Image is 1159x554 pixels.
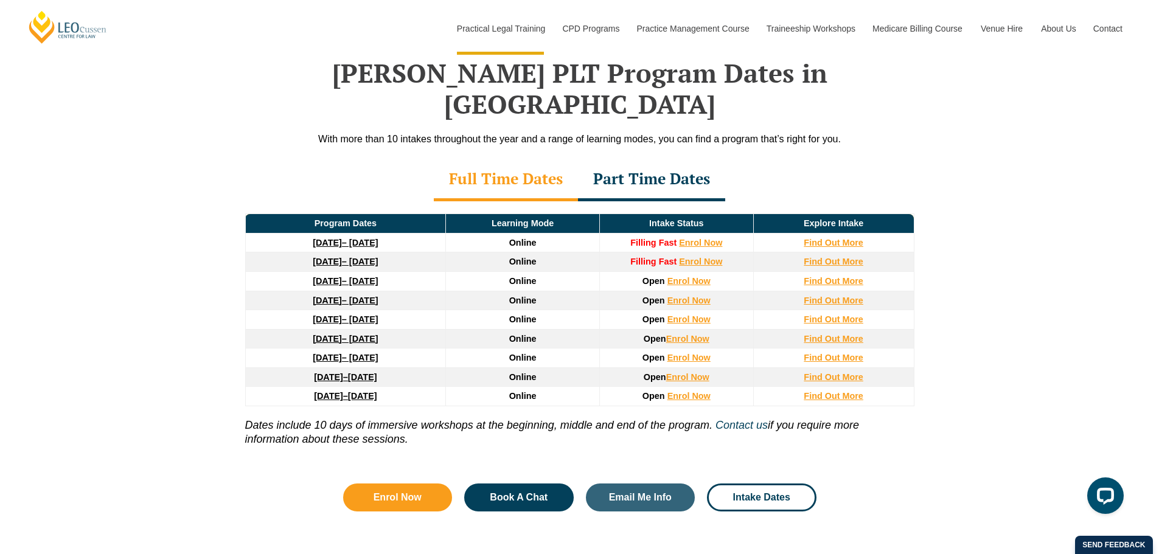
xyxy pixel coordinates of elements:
div: Part Time Dates [578,159,725,201]
span: Book A Chat [490,493,548,502]
strong: [DATE] [314,391,343,401]
a: Enrol Now [679,257,722,266]
a: Enrol Now [667,314,711,324]
a: Find Out More [804,353,863,362]
a: Enrol Now [666,372,709,382]
a: [DATE]– [DATE] [313,314,378,324]
strong: [DATE] [313,353,342,362]
div: Full Time Dates [434,159,578,201]
a: [PERSON_NAME] Centre for Law [27,10,108,44]
a: Enrol Now [666,334,709,344]
span: Open [642,391,665,401]
span: Online [509,257,537,266]
a: Enrol Now [667,276,711,286]
a: [DATE]–[DATE] [314,391,377,401]
a: Practice Management Course [628,2,757,55]
strong: [DATE] [313,314,342,324]
a: Intake Dates [707,483,816,511]
a: Contact [1084,2,1132,55]
span: Open [642,296,665,305]
a: Find Out More [804,257,863,266]
a: Enrol Now [667,296,711,305]
a: [DATE]– [DATE] [313,276,378,286]
a: [DATE]–[DATE] [314,372,377,382]
span: Online [509,353,537,362]
strong: Filling Fast [630,238,677,248]
a: [DATE]– [DATE] [313,296,378,305]
span: Open [644,372,666,382]
a: CPD Programs [553,2,627,55]
span: Online [509,296,537,305]
span: Open [642,353,665,362]
a: [DATE]– [DATE] [313,257,378,266]
strong: [DATE] [313,334,342,344]
a: Venue Hire [972,2,1032,55]
a: Enrol Now [667,353,711,362]
span: [DATE] [348,391,377,401]
span: Online [509,314,537,324]
a: Find Out More [804,334,863,344]
span: Open [642,314,665,324]
span: [DATE] [348,372,377,382]
p: if you require more information about these sessions. [245,406,914,447]
strong: Filling Fast [630,257,677,266]
a: About Us [1032,2,1084,55]
span: Online [509,372,537,382]
td: Program Dates [245,214,446,234]
td: Learning Mode [446,214,600,234]
a: Enrol Now [343,483,453,511]
a: Find Out More [804,296,863,305]
span: Online [509,276,537,286]
div: With more than 10 intakes throughout the year and a range of learning modes, you can find a progr... [233,131,927,147]
a: Book A Chat [464,483,574,511]
span: Online [509,334,537,344]
span: Open [642,276,665,286]
strong: [DATE] [313,257,342,266]
a: Find Out More [804,276,863,286]
a: [DATE]– [DATE] [313,353,378,362]
span: Intake Dates [733,493,790,502]
a: Medicare Billing Course [863,2,972,55]
span: Email Me Info [609,493,672,502]
span: Online [509,391,537,401]
strong: [DATE] [313,276,342,286]
h2: [PERSON_NAME] PLT Program Dates in [GEOGRAPHIC_DATA] [233,58,927,119]
i: Dates include 10 days of immersive workshops at the beginning, middle and end of the program. [245,419,712,431]
td: Intake Status [599,214,753,234]
a: Traineeship Workshops [757,2,863,55]
a: Contact us [715,419,768,431]
strong: [DATE] [314,372,343,382]
a: Find Out More [804,314,863,324]
a: Find Out More [804,372,863,382]
a: Email Me Info [586,483,695,511]
a: Find Out More [804,238,863,248]
a: Practical Legal Training [448,2,554,55]
a: Find Out More [804,391,863,401]
iframe: LiveChat chat widget [1077,473,1129,524]
a: [DATE]– [DATE] [313,238,378,248]
strong: [DATE] [313,238,342,248]
strong: [DATE] [313,296,342,305]
a: Enrol Now [667,391,711,401]
span: Enrol Now [374,493,422,502]
span: Open [644,334,666,344]
span: Online [509,238,537,248]
a: [DATE]– [DATE] [313,334,378,344]
td: Explore Intake [753,214,914,234]
a: Enrol Now [679,238,722,248]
